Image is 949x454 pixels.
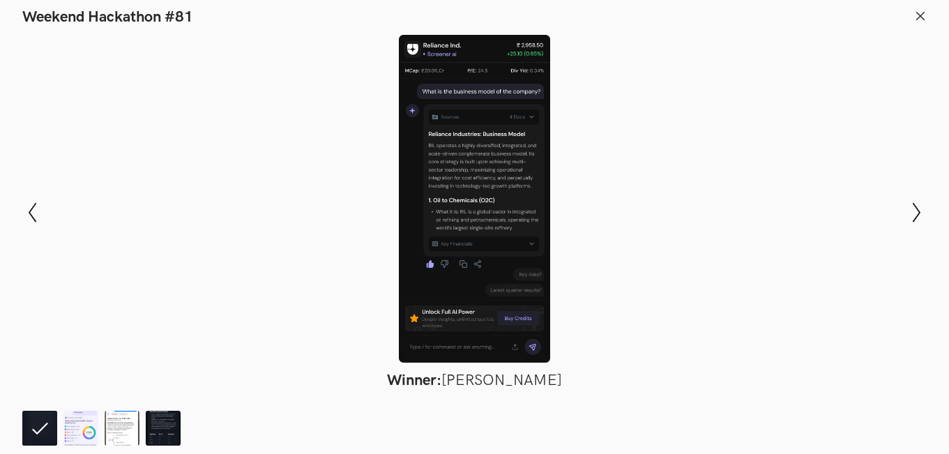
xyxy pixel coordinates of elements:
[387,371,441,390] strong: Winner:
[146,411,181,446] img: Screener_AI.png
[56,371,893,390] figcaption: [PERSON_NAME]
[22,8,193,27] h1: Weekend Hackathon #81
[105,411,139,446] img: screener_AI.jpg
[63,411,98,446] img: Screnner_AI.png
